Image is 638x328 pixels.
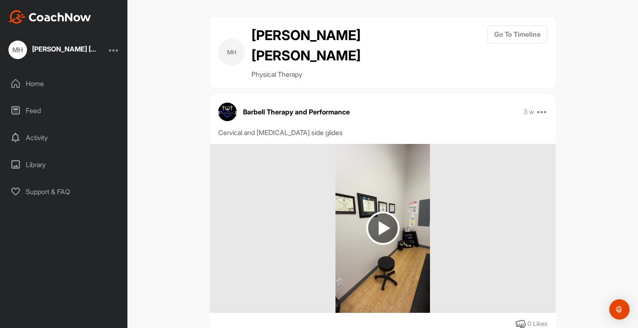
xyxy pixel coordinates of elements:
p: Physical Therapy [251,69,365,79]
div: Home [5,73,124,94]
button: Go To Timeline [487,25,547,43]
div: Support & FAQ [5,181,124,202]
img: avatar [218,103,237,121]
div: MH [8,41,27,59]
p: Barbell Therapy and Performance [243,107,350,117]
div: Cervical and [MEDICAL_DATA] side glides [218,127,547,138]
div: Feed [5,100,124,121]
div: MH [218,39,245,66]
img: play [366,211,400,245]
a: Go To Timeline [487,25,547,79]
img: CoachNow [8,10,91,24]
div: [PERSON_NAME] [PERSON_NAME] [32,46,100,52]
h2: [PERSON_NAME] [PERSON_NAME] [251,25,365,66]
div: Library [5,154,124,175]
div: Open Intercom Messenger [609,299,630,320]
p: 3 w [524,108,534,116]
img: media [335,144,430,313]
div: Activity [5,127,124,148]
